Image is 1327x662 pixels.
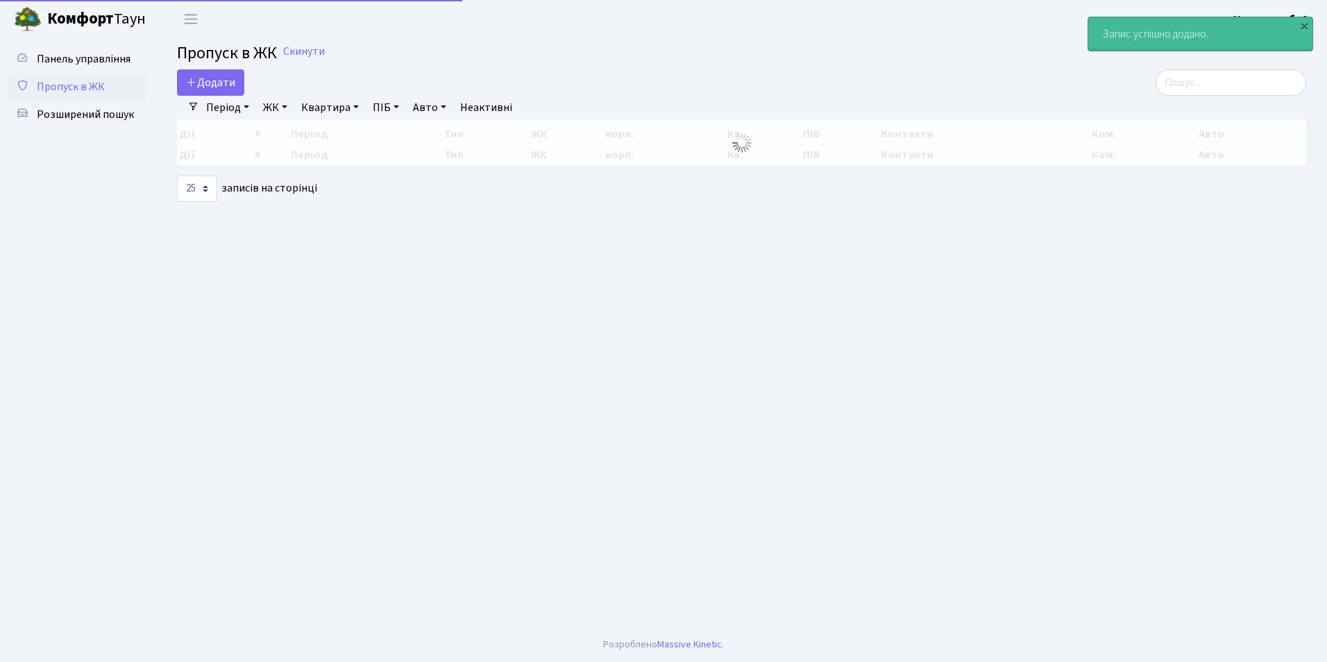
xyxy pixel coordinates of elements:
[7,45,146,73] a: Панель управління
[177,69,244,96] a: Додати
[283,45,325,58] a: Скинути
[1297,19,1311,33] div: ×
[731,132,753,154] img: Обробка...
[186,75,235,90] span: Додати
[177,176,317,202] label: записів на сторінці
[455,96,518,119] a: Неактивні
[1233,11,1310,28] a: Консьєрж б. 4.
[7,73,146,101] a: Пропуск в ЖК
[1156,69,1306,96] input: Пошук...
[1088,17,1312,51] div: Запис успішно додано.
[47,8,146,31] span: Таун
[37,107,134,122] span: Розширений пошук
[603,637,724,652] div: Розроблено .
[37,79,105,94] span: Пропуск в ЖК
[174,8,208,31] button: Переключити навігацію
[257,96,293,119] a: ЖК
[37,51,130,67] span: Панель управління
[657,637,722,652] a: Massive Kinetic
[296,96,364,119] a: Квартира
[407,96,452,119] a: Авто
[201,96,255,119] a: Період
[367,96,405,119] a: ПІБ
[1233,12,1310,27] b: Консьєрж б. 4.
[47,8,114,30] b: Комфорт
[177,41,277,65] span: Пропуск в ЖК
[14,6,42,33] img: logo.png
[177,176,217,202] select: записів на сторінці
[7,101,146,128] a: Розширений пошук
